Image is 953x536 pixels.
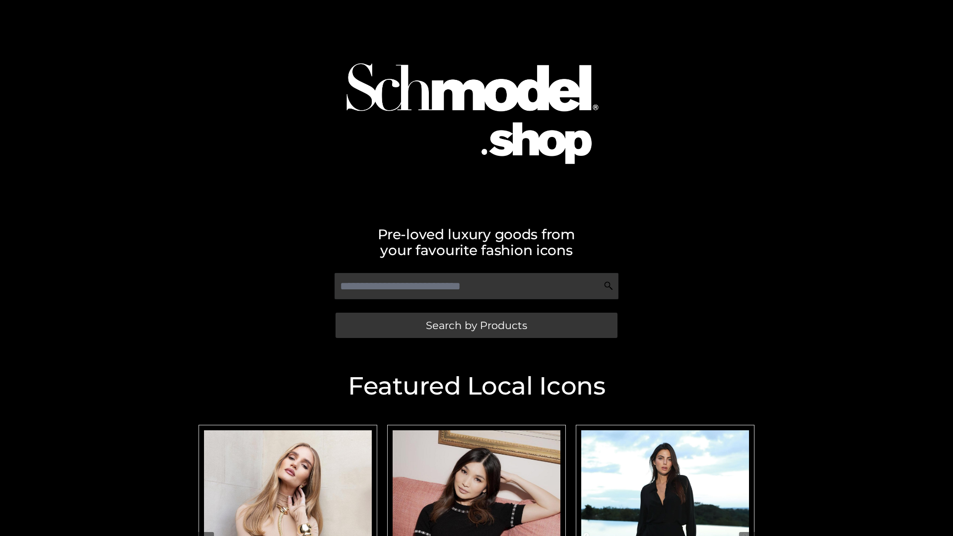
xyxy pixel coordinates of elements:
h2: Pre-loved luxury goods from your favourite fashion icons [194,226,759,258]
a: Search by Products [336,313,617,338]
img: Search Icon [604,281,613,291]
span: Search by Products [426,320,527,331]
h2: Featured Local Icons​ [194,374,759,399]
